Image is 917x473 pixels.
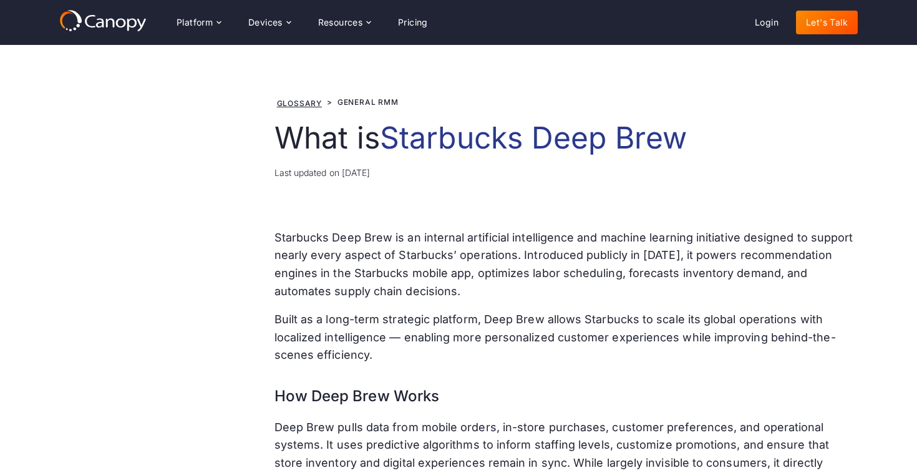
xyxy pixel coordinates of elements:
div: Platform [167,10,231,35]
h3: How Deep Brew Works [274,374,858,408]
a: Login [745,11,788,34]
span: Starbucks Deep Brew [380,119,687,156]
a: Pricing [388,11,438,34]
div: Last updated on [DATE] [274,166,858,179]
p: Built as a long-term strategic platform, Deep Brew allows Starbucks to scale its global operation... [274,311,858,364]
a: Let's Talk [796,11,858,34]
h1: What is [274,120,858,156]
div: Platform [177,18,213,27]
p: Starbucks Deep Brew is an internal artificial intelligence and machine learning initiative design... [274,229,858,301]
div: General RMM [337,97,399,108]
a: Glossary [277,99,322,108]
div: Devices [238,10,301,35]
div: Devices [248,18,283,27]
div: Resources [318,18,363,27]
div: > [327,97,332,108]
div: Resources [308,10,381,35]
